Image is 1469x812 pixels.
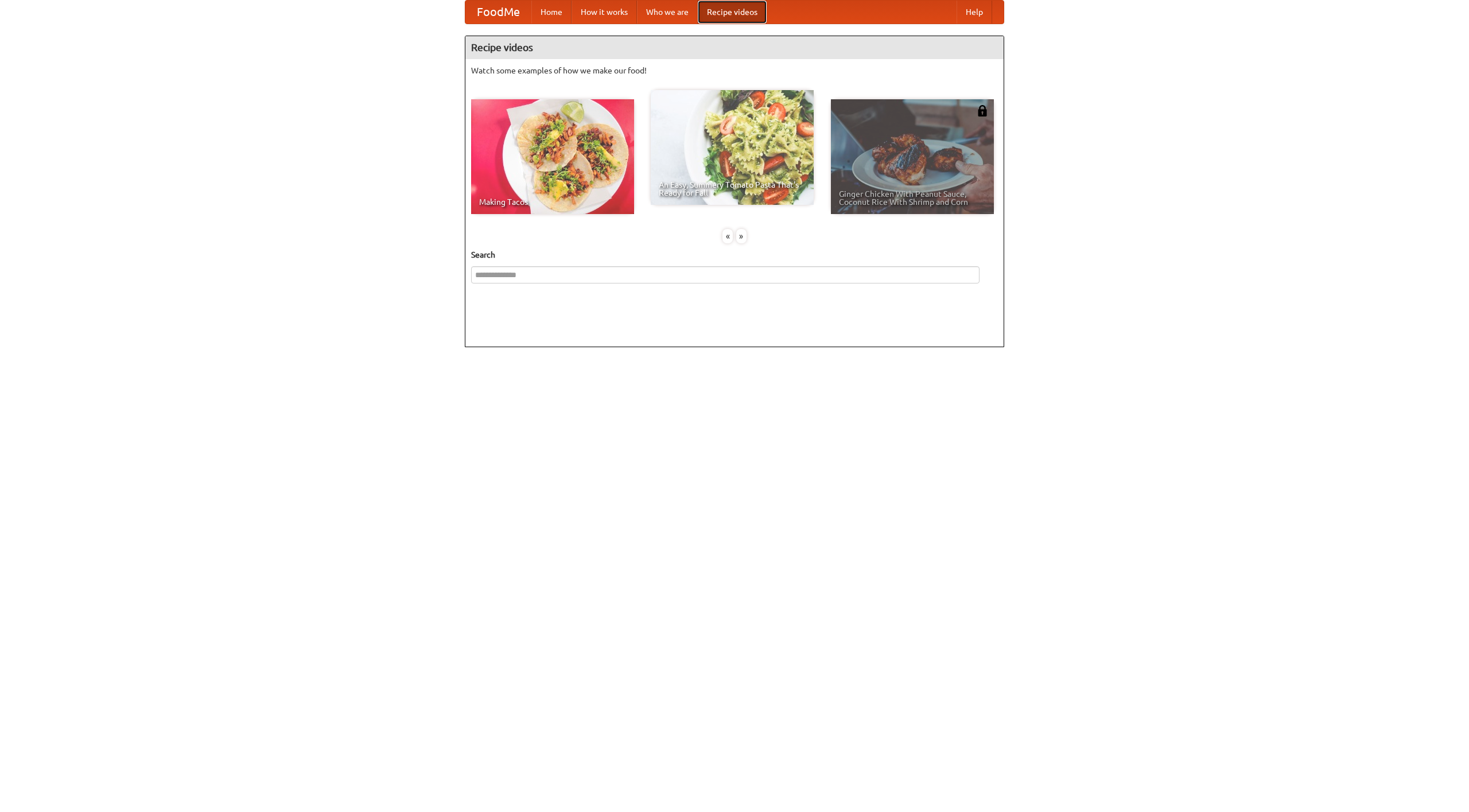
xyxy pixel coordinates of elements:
div: « [722,229,733,243]
span: Making Tacos [479,198,626,206]
a: Who we are [637,1,698,24]
a: Home [531,1,572,24]
p: Watch some examples of how we make our food! [471,65,998,76]
a: FoodMe [465,1,531,24]
img: 483408.png [977,105,988,116]
a: Recipe videos [698,1,767,24]
div: » [736,229,747,243]
h4: Recipe videos [465,36,1004,59]
h5: Search [471,249,998,261]
a: Making Tacos [471,99,634,214]
a: How it works [572,1,637,24]
a: An Easy, Summery Tomato Pasta That's Ready for Fall [651,90,814,205]
a: Help [957,1,992,24]
span: An Easy, Summery Tomato Pasta That's Ready for Fall [659,181,806,197]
